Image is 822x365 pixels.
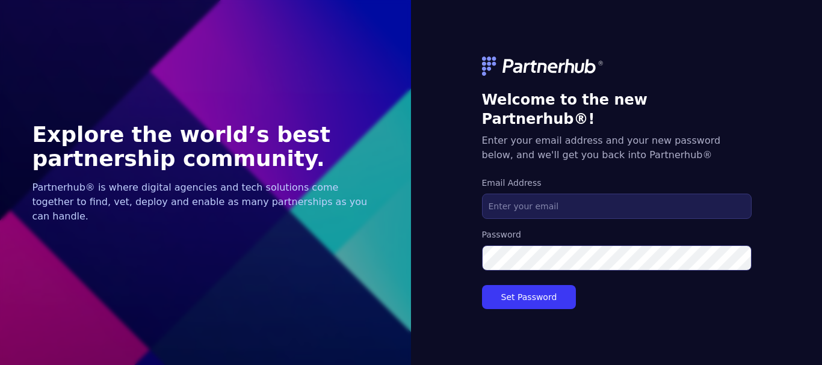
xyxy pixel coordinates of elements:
h5: Enter your email address and your new password below, and we'll get you back into Partnerhub® [482,133,752,162]
label: Password [482,229,752,241]
input: Enter your email [482,194,752,219]
p: Partnerhub® is where digital agencies and tech solutions come together to find, vet, deploy and e... [32,180,379,224]
h3: Welcome to the new Partnerhub®! [482,90,752,129]
h1: Explore the world’s best partnership community. [32,123,379,171]
label: Email Address [482,177,752,189]
button: Set Password [482,285,576,309]
img: logo [482,57,605,76]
